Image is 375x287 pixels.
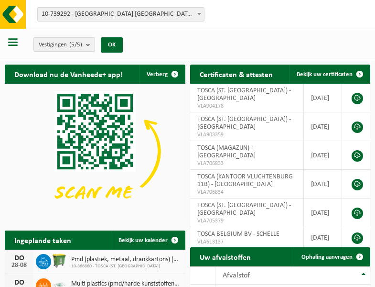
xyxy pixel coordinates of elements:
h2: Uw afvalstoffen [190,247,260,266]
div: 28-08 [10,262,29,269]
img: WB-0770-HPE-GN-50 [51,253,67,269]
td: [DATE] [304,170,342,199]
button: Vestigingen(5/5) [33,37,95,52]
span: Bekijk uw kalender [118,237,168,243]
span: TOSCA (MAGAZIJN) - [GEOGRAPHIC_DATA] [197,144,256,159]
span: TOSCA BELGIUM BV - SCHELLE [197,231,279,238]
span: VLA903359 [197,131,297,139]
span: VLA613137 [197,238,297,246]
h2: Certificaten & attesten [190,65,282,83]
span: VLA706833 [197,160,297,167]
span: TOSCA (KANTOOR VLUCHTENBURG 11B) - [GEOGRAPHIC_DATA] [197,173,293,188]
span: 10-739292 - TOSCA BELGIUM BV - SCHELLE [37,7,204,22]
td: [DATE] [304,199,342,227]
span: 10-739292 - TOSCA BELGIUM BV - SCHELLE [38,8,204,21]
span: VLA705379 [197,217,297,225]
span: Bekijk uw certificaten [297,71,353,77]
div: DO [10,254,29,262]
span: VLA904178 [197,102,297,110]
button: Verberg [139,65,184,84]
div: DO [10,279,29,287]
span: Ophaling aanvragen [301,254,353,260]
img: Download de VHEPlus App [5,84,185,219]
h2: Download nu de Vanheede+ app! [5,65,132,83]
span: TOSCA (ST. [GEOGRAPHIC_DATA]) - [GEOGRAPHIC_DATA] [197,87,291,102]
span: Vestigingen [39,38,82,52]
span: Pmd (plastiek, metaal, drankkartons) (bedrijven) [71,256,181,264]
td: [DATE] [304,84,342,112]
a: Bekijk uw kalender [111,231,184,250]
span: TOSCA (ST. [GEOGRAPHIC_DATA]) - [GEOGRAPHIC_DATA] [197,116,291,131]
a: Bekijk uw certificaten [289,65,369,84]
span: 10-866860 - TOSCA (ST. [GEOGRAPHIC_DATA]) [71,264,181,269]
span: Verberg [147,71,168,77]
td: [DATE] [304,112,342,141]
span: Afvalstof [223,272,250,279]
h2: Ingeplande taken [5,231,81,249]
td: [DATE] [304,141,342,170]
span: VLA706834 [197,188,297,196]
a: Ophaling aanvragen [294,247,369,266]
span: TOSCA (ST. [GEOGRAPHIC_DATA]) - [GEOGRAPHIC_DATA] [197,202,291,217]
button: OK [101,37,123,53]
td: [DATE] [304,227,342,248]
count: (5/5) [69,42,82,48]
